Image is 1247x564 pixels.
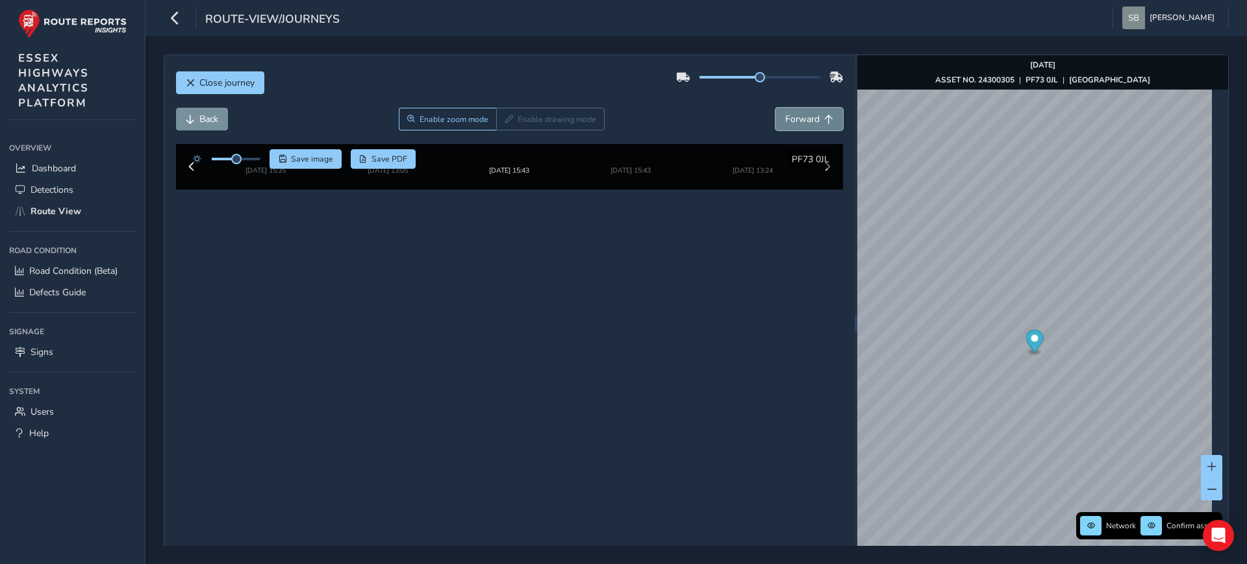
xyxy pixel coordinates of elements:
span: Users [31,406,54,418]
strong: PF73 0JL [1026,75,1058,85]
span: Road Condition (Beta) [29,265,118,277]
div: [DATE] 15:43 [611,166,651,175]
span: Help [29,427,49,439]
span: Signs [31,346,53,358]
a: Help [9,423,136,444]
a: Road Condition (Beta) [9,260,136,282]
button: PDF [351,149,416,169]
span: Detections [31,184,73,196]
div: [DATE] 13:24 [733,166,773,175]
a: Route View [9,201,136,222]
div: | | [935,75,1150,85]
span: Route View [31,205,81,217]
div: Overview [9,138,136,158]
div: Road Condition [9,241,136,260]
strong: ASSET NO. 24300305 [935,75,1014,85]
a: Signs [9,341,136,363]
button: Save [270,149,342,169]
a: Dashboard [9,158,136,179]
a: Users [9,401,136,423]
span: Dashboard [32,162,76,175]
span: Confirm assets [1166,521,1218,531]
span: Back [199,113,218,125]
span: ESSEX HIGHWAYS ANALYTICS PLATFORM [18,51,89,110]
button: Close journey [176,71,264,94]
strong: [DATE] [1030,60,1055,70]
button: Forward [775,108,843,130]
div: [DATE] 15:43 [489,166,529,175]
a: Defects Guide [9,282,136,303]
span: Enable zoom mode [420,114,488,125]
img: rr logo [18,9,127,38]
span: Close journey [199,77,255,89]
span: Save image [291,154,333,164]
span: Defects Guide [29,286,86,299]
span: PF73 0JL [792,153,829,166]
div: Open Intercom Messenger [1203,520,1234,551]
strong: [GEOGRAPHIC_DATA] [1069,75,1150,85]
span: Save PDF [372,154,407,164]
div: Signage [9,322,136,341]
span: Network [1106,521,1136,531]
div: Map marker [1026,330,1043,356]
a: Detections [9,179,136,201]
img: diamond-layout [1122,6,1145,29]
div: [DATE] 13:05 [368,166,408,175]
button: Zoom [399,108,497,130]
div: System [9,382,136,401]
button: [PERSON_NAME] [1122,6,1219,29]
span: Forward [785,113,820,125]
span: route-view/journeys [205,11,340,29]
span: [PERSON_NAME] [1150,6,1215,29]
button: Back [176,108,228,130]
div: [DATE] 15:35 [246,166,286,175]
